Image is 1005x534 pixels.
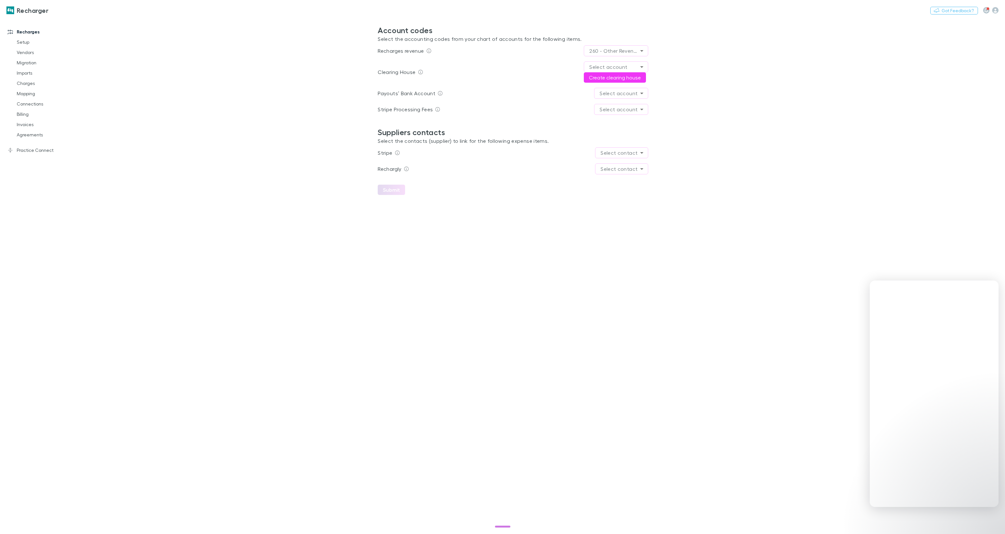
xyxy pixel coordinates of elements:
[378,68,415,76] p: Clearing House
[584,62,648,72] div: Select account
[10,47,87,58] a: Vendors
[870,281,999,507] iframe: Intercom live chat
[10,58,87,68] a: Migration
[378,89,435,97] p: Payouts’ Bank Account
[17,6,48,14] h3: Recharger
[594,104,648,115] div: Select account
[584,72,646,83] button: Create clearing house
[378,35,648,43] p: Select the accounting codes from your chart of accounts for the following items.
[10,99,87,109] a: Connections
[378,185,405,195] button: Submit
[595,148,648,158] div: Select contact
[10,119,87,130] a: Invoices
[594,88,648,98] div: Select account
[378,137,648,145] p: Select the contacts (supplier) to link for the following expense items.
[10,37,87,47] a: Setup
[983,512,999,528] iframe: Intercom live chat
[1,145,87,155] a: Practice Connect
[378,26,648,35] h2: Account codes
[10,88,87,99] a: Mapping
[6,6,14,14] img: Recharger's Logo
[378,149,392,157] p: Stripe
[378,106,433,113] p: Stripe Processing Fees
[584,46,648,56] div: 260 - Other Revenue
[10,130,87,140] a: Agreements
[10,68,87,78] a: Imports
[378,47,424,55] p: Recharges revenue
[10,109,87,119] a: Billing
[378,165,401,173] p: Rechargly
[3,3,52,18] a: Recharger
[10,78,87,88] a: Charges
[378,128,648,137] h2: Suppliers contacts
[930,7,978,14] button: Got Feedback?
[595,164,648,174] div: Select contact
[1,27,87,37] a: Recharges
